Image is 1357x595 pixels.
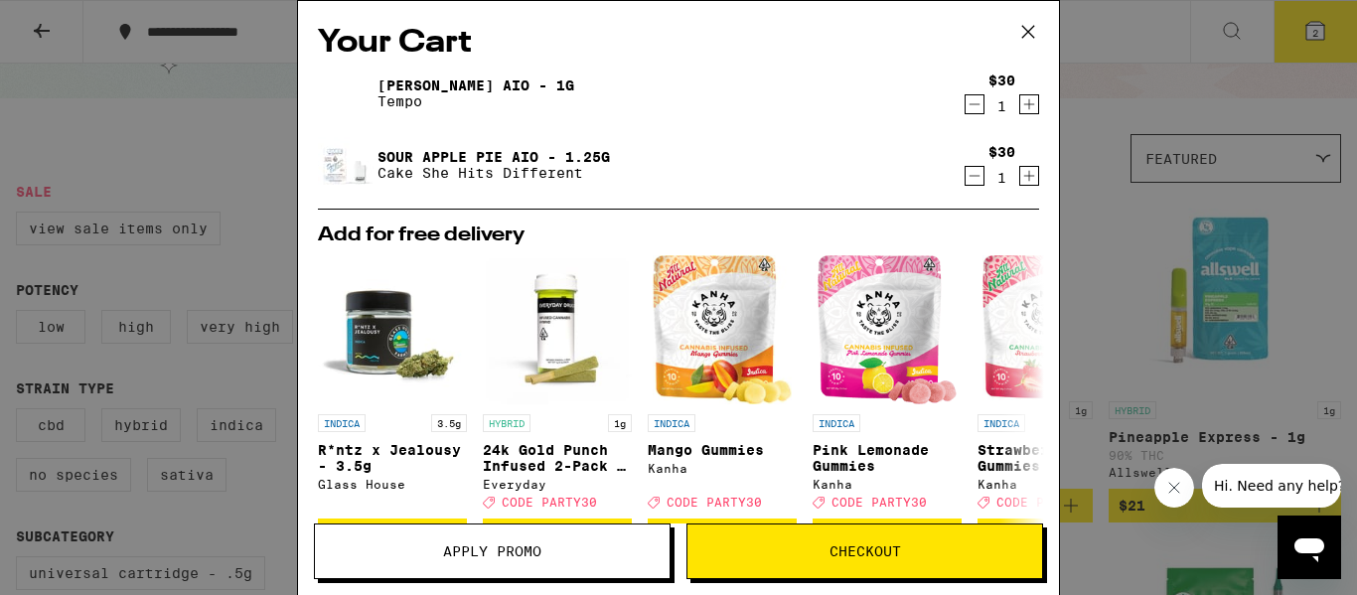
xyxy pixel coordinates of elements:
span: Apply Promo [443,544,541,558]
a: Open page for Mango Gummies from Kanha [648,255,797,519]
img: Kanha - Strawberry Gummies [982,255,1122,404]
p: Cake She Hits Different [377,165,610,181]
img: Kanha - Pink Lemonade Gummies [818,255,957,404]
button: Increment [1019,166,1039,186]
button: Add to bag [483,519,632,552]
p: Mango Gummies [648,442,797,458]
h2: Your Cart [318,21,1039,66]
a: Open page for R*ntz x Jealousy - 3.5g from Glass House [318,255,467,519]
img: Sour Apple Pie AIO - 1.25g [318,137,374,193]
p: 1g [608,414,632,432]
div: Glass House [318,478,467,491]
iframe: Close message [1154,468,1194,508]
span: Checkout [829,544,901,558]
iframe: Button to launch messaging window [1278,516,1341,579]
img: Glass House - R*ntz x Jealousy - 3.5g [318,255,467,404]
span: Hi. Need any help? [12,14,143,30]
img: Kanha - Mango Gummies [653,255,792,404]
div: Kanha [978,478,1127,491]
div: 1 [988,98,1015,114]
div: Everyday [483,478,632,491]
button: Add to bag [648,519,797,552]
button: Add to bag [978,519,1127,552]
button: Apply Promo [314,523,671,579]
span: CODE PARTY30 [996,496,1092,509]
img: Everyday - 24k Gold Punch Infused 2-Pack - 1g [483,255,632,404]
button: Decrement [965,94,984,114]
p: INDICA [648,414,695,432]
div: 1 [988,170,1015,186]
p: HYBRID [483,414,530,432]
span: CODE PARTY30 [831,496,927,509]
a: Open page for Pink Lemonade Gummies from Kanha [813,255,962,519]
button: Decrement [965,166,984,186]
div: Kanha [648,462,797,475]
p: 24k Gold Punch Infused 2-Pack - 1g [483,442,632,474]
p: INDICA [813,414,860,432]
h2: Add for free delivery [318,225,1039,245]
a: Sour Apple Pie AIO - 1.25g [377,149,610,165]
p: INDICA [978,414,1025,432]
p: Strawberry Gummies [978,442,1127,474]
p: Tempo [377,93,574,109]
div: Kanha [813,478,962,491]
p: Pink Lemonade Gummies [813,442,962,474]
iframe: Message from company [1202,464,1341,508]
a: [PERSON_NAME] AIO - 1g [377,77,574,93]
img: Yuzu Haze AIO - 1g [318,66,374,121]
p: 3.5g [431,414,467,432]
span: CODE PARTY30 [502,496,597,509]
div: $30 [988,144,1015,160]
p: R*ntz x Jealousy - 3.5g [318,442,467,474]
button: Add to bag [318,519,467,552]
a: Open page for Strawberry Gummies from Kanha [978,255,1127,519]
a: Open page for 24k Gold Punch Infused 2-Pack - 1g from Everyday [483,255,632,519]
button: Add to bag [813,519,962,552]
button: Checkout [686,523,1043,579]
span: CODE PARTY30 [667,496,762,509]
button: Increment [1019,94,1039,114]
div: $30 [988,73,1015,88]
